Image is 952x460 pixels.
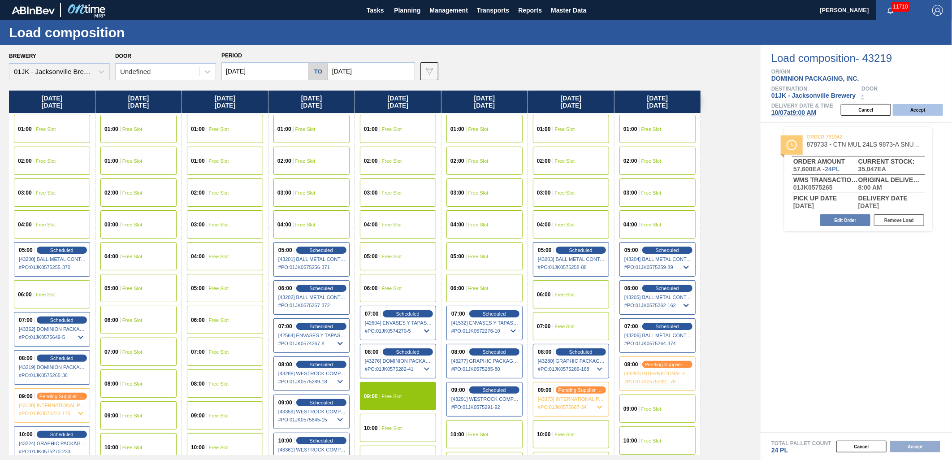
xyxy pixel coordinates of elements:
span: Free Slot [209,413,229,418]
span: # PO : 01JK0575264-374 [624,338,692,349]
span: [43280] GRAPHIC PACKAGING INTERNATIONA - 0008221069 [538,358,605,364]
span: 03:00 [537,190,551,195]
img: Logout [932,5,943,16]
span: 06:00 [450,286,464,291]
span: # PO : 01JK0575255-370 [19,262,86,273]
span: 01:00 [623,126,637,132]
span: # PO : 01JK0575223-175 [19,408,86,419]
span: Free Slot [122,413,143,418]
span: 01JK - Jacksonville Brewery [771,92,856,99]
div: [DATE] [DATE] [268,91,355,113]
span: Free Slot [468,158,489,164]
span: 02:00 [191,190,205,195]
span: 01:00 [104,126,118,132]
span: Free Slot [122,349,143,355]
span: 07:00 [191,349,205,355]
span: Free Slot [122,381,143,386]
span: [42604] ENVASES Y TAPAS MODELO S A DE - 0008257397 [365,320,432,325]
span: # PO : 01JK0575291-92 [451,402,519,412]
span: Free Slot [555,222,575,227]
span: Free Slot [295,222,316,227]
span: 04:00 [104,254,118,259]
span: 08:00 [365,349,379,355]
span: [43277] GRAPHIC PACKAGING INTERNATIONA - 0008221069 [451,358,519,364]
span: [43292] INTERNATIONAL PAPER COMPANY - 0008221645 [624,371,692,376]
span: [43201] BALL METAL CONTAINER GROUP - 0008221649 [278,256,346,262]
span: 04:00 [623,222,637,227]
span: 10/07 at 9:00 AM [771,109,817,116]
span: Scheduled [569,349,593,355]
span: Scheduled [483,387,506,393]
span: 07:00 [278,324,292,329]
span: [43361] WESTROCK COMPANY - FOLDING CAR - 0008219776 [278,447,346,452]
span: 03:00 [191,222,205,227]
span: Scheduled [569,247,593,253]
button: Cancel [841,104,891,116]
span: 01:00 [18,126,32,132]
span: # PO : 01JK0575286-168 [538,364,605,374]
span: Free Slot [641,222,662,227]
span: Free Slot [122,190,143,195]
span: Free Slot [36,190,56,195]
span: 10:00 [450,432,464,437]
span: 08:00 [624,362,638,367]
span: Free Slot [382,286,402,291]
span: Free Slot [382,222,402,227]
span: 03:00 [450,190,464,195]
span: 09:00 [623,406,637,412]
span: 04:00 [277,222,291,227]
span: 02:00 [104,190,118,195]
span: 06:00 [191,317,205,323]
span: Delivery Date & Time [771,103,833,108]
span: 02:00 [537,158,551,164]
span: 01:00 [191,126,205,132]
span: Free Slot [209,349,229,355]
span: 05:00 [191,286,205,291]
span: # PO : 01JK0575265-38 [19,370,86,381]
span: Free Slot [122,158,143,164]
span: 08:00 [451,349,465,355]
span: Planning [394,5,420,16]
span: Scheduled [656,324,679,329]
span: Free Slot [209,190,229,195]
span: Free Slot [122,126,143,132]
span: 09:00 [19,394,33,399]
span: 01:00 [537,126,551,132]
div: Undefined [120,68,151,76]
span: 02:00 [450,158,464,164]
span: [43276] DOMINION PACKAGING, INC. - 0008325026 [365,358,432,364]
span: Scheduled [656,247,679,253]
span: [43203] BALL METAL CONTAINER GROUP - 0008221649 [538,256,605,262]
span: 01:00 [104,158,118,164]
span: 02:00 [18,158,32,164]
span: 02:00 [364,158,378,164]
span: Reports [518,5,542,16]
span: 07:00 [537,324,551,329]
span: Free Slot [555,324,575,329]
span: - [862,92,864,99]
span: Free Slot [382,190,402,195]
span: Scheduled [396,311,420,317]
span: 10:00 [19,432,33,437]
span: 04:00 [364,222,378,227]
span: 06:00 [278,286,292,291]
span: Scheduled [310,400,333,405]
span: # PO : 01JK0575289-18 [278,376,346,387]
span: Free Slot [36,158,56,164]
span: Free Slot [209,445,229,450]
h1: Load composition [9,27,168,38]
span: Free Slot [122,286,143,291]
span: Free Slot [209,222,229,227]
span: # PO : 01JK0575270-233 [19,446,86,457]
span: 09:00 [278,400,292,405]
span: # PO : 01JK0575285-80 [451,364,519,374]
span: Period [221,52,242,59]
span: # PO : 01JK0575262-162 [624,300,692,311]
span: Tasks [365,5,385,16]
span: # PO : 01JK0575687-34 [538,402,605,412]
span: Free Slot [209,254,229,259]
span: 05:00 [624,247,638,253]
span: 07:00 [365,311,379,317]
span: [41532] ENVASES Y TAPAS MODELO S A DE - 0008257397 [451,320,519,325]
span: 06:00 [537,292,551,297]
